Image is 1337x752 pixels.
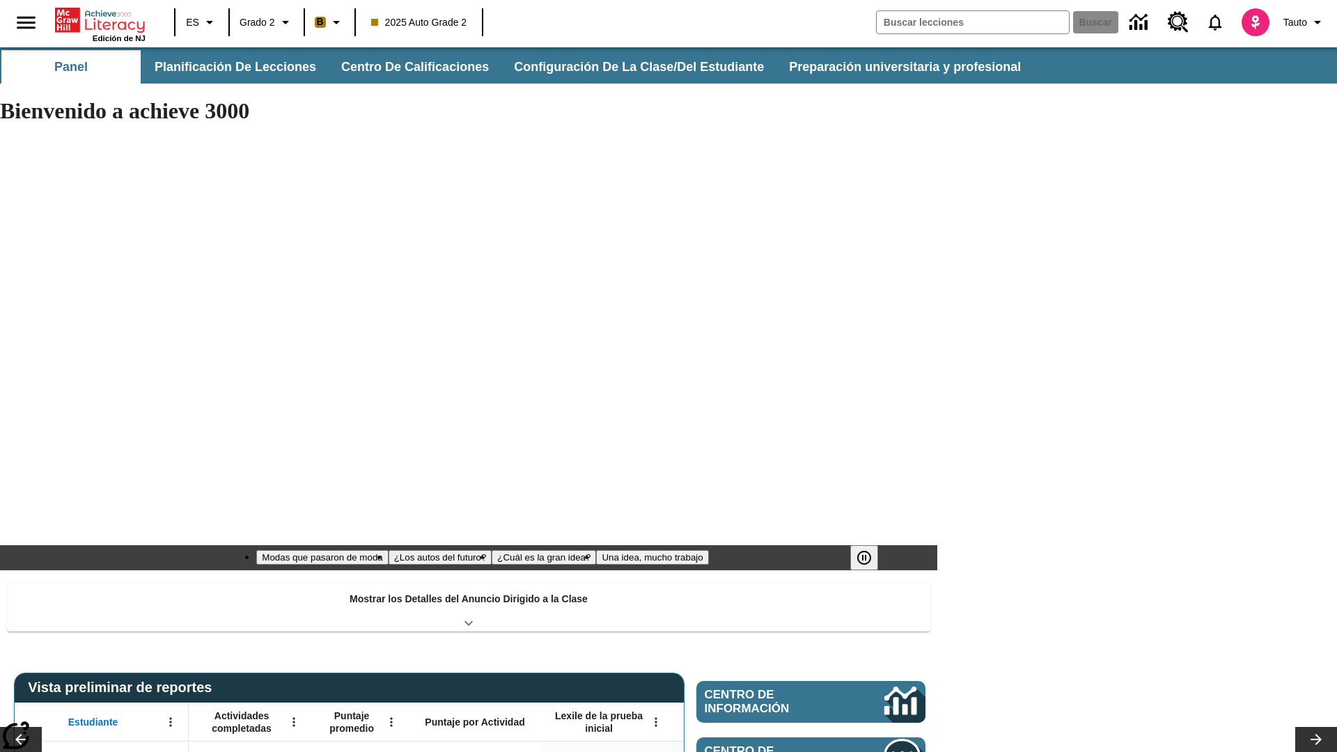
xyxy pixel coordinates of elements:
[389,550,492,565] button: Diapositiva 2 ¿Los autos del futuro?
[6,2,47,43] button: Abrir el menú lateral
[778,50,1032,84] button: Preparación universitaria y profesional
[309,10,350,35] button: Boost El color de la clase es anaranjado claro. Cambiar el color de la clase.
[646,712,666,733] button: Abrir menú
[1283,15,1307,30] span: Tauto
[425,716,524,728] span: Puntaje por Actividad
[596,550,708,565] button: Diapositiva 4 Una idea, mucho trabajo
[196,710,288,735] span: Actividades completadas
[283,712,304,733] button: Abrir menú
[55,5,146,42] div: Portada
[1,50,141,84] button: Panel
[850,545,878,570] button: Pausar
[240,15,275,30] span: Grado 2
[1159,3,1197,41] a: Centro de recursos, Se abrirá en una pestaña nueva.
[234,10,299,35] button: Grado: Grado 2, Elige un grado
[256,550,388,565] button: Diapositiva 1 Modas que pasaron de moda
[1295,727,1337,752] button: Carrusel de lecciones, seguir
[1242,8,1269,36] img: avatar image
[68,716,118,728] span: Estudiante
[55,6,146,34] a: Portada
[381,712,402,733] button: Abrir menú
[705,688,836,716] span: Centro de información
[93,34,146,42] span: Edición de NJ
[1233,4,1278,40] button: Escoja un nuevo avatar
[1121,3,1159,42] a: Centro de información
[696,681,925,723] a: Centro de información
[503,50,775,84] button: Configuración de la clase/del estudiante
[28,680,219,696] span: Vista preliminar de reportes
[1278,10,1331,35] button: Perfil/Configuración
[186,15,199,30] span: ES
[330,50,500,84] button: Centro de calificaciones
[318,710,385,735] span: Puntaje promedio
[317,13,324,31] span: B
[877,11,1069,33] input: Buscar campo
[160,712,181,733] button: Abrir menú
[371,15,467,30] span: 2025 Auto Grade 2
[143,50,327,84] button: Planificación de lecciones
[1197,4,1233,40] a: Notificaciones
[492,550,596,565] button: Diapositiva 3 ¿Cuál es la gran idea?
[548,710,650,735] span: Lexile de la prueba inicial
[7,583,930,632] div: Mostrar los Detalles del Anuncio Dirigido a la Clase
[350,592,588,606] p: Mostrar los Detalles del Anuncio Dirigido a la Clase
[180,10,224,35] button: Lenguaje: ES, Selecciona un idioma
[850,545,892,570] div: Pausar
